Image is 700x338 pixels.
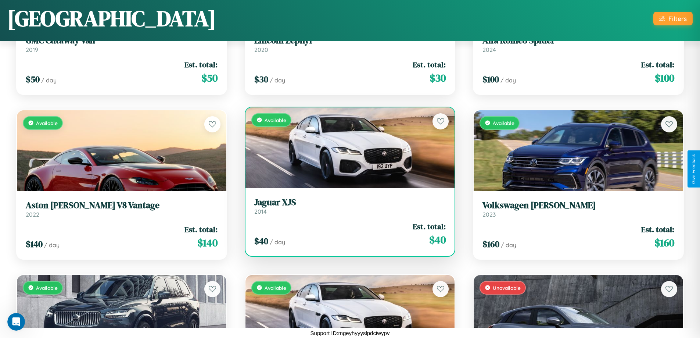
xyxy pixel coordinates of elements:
[655,71,674,85] span: $ 100
[413,59,446,70] span: Est. total:
[310,328,390,338] p: Support ID: mgeyhyyyslpdciwypv
[254,235,268,247] span: $ 40
[254,46,268,53] span: 2020
[641,224,674,235] span: Est. total:
[254,35,446,53] a: Lincoln Zephyr2020
[691,154,696,184] div: Give Feedback
[26,200,218,218] a: Aston [PERSON_NAME] V8 Vantage2022
[7,313,25,331] iframe: Intercom live chat
[653,12,693,25] button: Filters
[270,238,285,246] span: / day
[254,73,268,85] span: $ 30
[429,232,446,247] span: $ 40
[270,77,285,84] span: / day
[482,238,499,250] span: $ 160
[493,120,514,126] span: Available
[254,197,446,208] h3: Jaguar XJS
[26,211,39,218] span: 2022
[26,238,43,250] span: $ 140
[265,117,286,123] span: Available
[36,285,58,291] span: Available
[668,15,687,22] div: Filters
[641,59,674,70] span: Est. total:
[482,73,499,85] span: $ 100
[482,35,674,53] a: Alfa Romeo Spider2024
[482,46,496,53] span: 2024
[41,77,57,84] span: / day
[482,200,674,218] a: Volkswagen [PERSON_NAME]2023
[7,3,216,33] h1: [GEOGRAPHIC_DATA]
[482,200,674,211] h3: Volkswagen [PERSON_NAME]
[26,35,218,46] h3: GMC Cutaway Van
[254,35,446,46] h3: Lincoln Zephyr
[482,35,674,46] h3: Alfa Romeo Spider
[26,73,40,85] span: $ 50
[26,35,218,53] a: GMC Cutaway Van2019
[493,285,521,291] span: Unavailable
[654,235,674,250] span: $ 160
[265,285,286,291] span: Available
[197,235,218,250] span: $ 140
[184,59,218,70] span: Est. total:
[501,241,516,249] span: / day
[430,71,446,85] span: $ 30
[482,211,496,218] span: 2023
[26,200,218,211] h3: Aston [PERSON_NAME] V8 Vantage
[26,46,38,53] span: 2019
[44,241,60,249] span: / day
[500,77,516,84] span: / day
[254,197,446,215] a: Jaguar XJS2014
[254,208,267,215] span: 2014
[184,224,218,235] span: Est. total:
[413,221,446,232] span: Est. total:
[36,120,58,126] span: Available
[201,71,218,85] span: $ 50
